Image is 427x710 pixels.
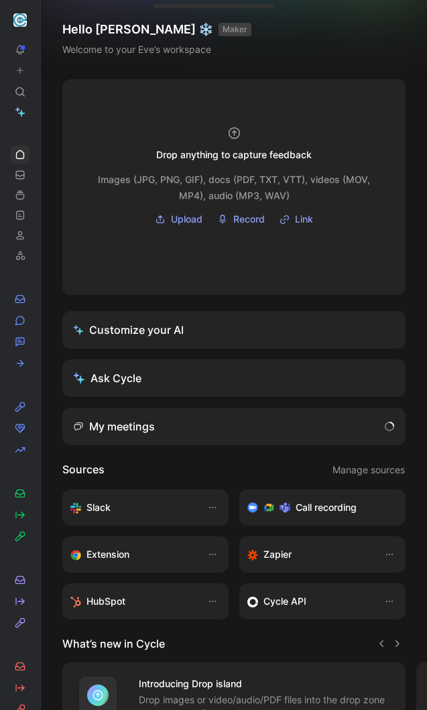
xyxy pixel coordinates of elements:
div: Images (JPG, PNG, GIF), docs (PDF, TXT, VTT), videos (MOV, MP4), audio (MP3, WAV) [89,172,379,188]
span: Link [295,211,313,227]
img: Eve [13,13,27,27]
h3: Slack [86,499,111,516]
span: Manage sources [332,462,405,478]
div: Capture feedback from anywhere on the web [70,546,194,563]
button: Manage sources [332,461,406,479]
div: Customize your AI [73,322,184,338]
h2: Sources [62,461,105,479]
span: Upload [171,211,202,227]
div: Record & transcribe meetings from Zoom, Meet & Teams. [247,499,387,516]
button: Record [212,209,269,229]
a: Customize your AI [62,311,406,349]
div: Drop anything to capture feedback [156,147,312,163]
div: My meetings [73,418,155,434]
h3: HubSpot [86,593,125,609]
button: Ask Cycle [62,359,406,397]
h3: Zapier [263,546,292,563]
div: Sync your customers, send feedback and get updates in Slack [70,499,194,516]
h2: What’s new in Cycle [62,636,165,652]
h3: Extension [86,546,129,563]
button: Eve [11,11,29,29]
div: Ask Cycle [73,370,141,386]
div: Welcome to your Eve’s workspace [62,42,251,58]
button: Link [275,209,318,229]
span: Record [233,211,265,227]
h3: Call recording [296,499,357,516]
h4: Introducing Drop island [139,676,389,692]
div: Sync customers & send feedback from custom sources. Get inspired by our favorite use case [247,593,371,609]
h3: Cycle API [263,593,306,609]
h1: Hello [PERSON_NAME] ❄️ [62,21,251,38]
button: MAKER [219,23,251,36]
button: Upload [150,209,207,229]
div: Capture feedback from thousands of sources with Zapier (survey results, recordings, sheets, etc). [247,546,371,563]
